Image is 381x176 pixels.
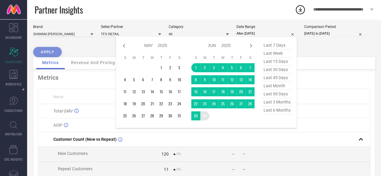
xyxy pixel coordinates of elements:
span: Customer Count (New vs Repeat) [53,137,117,142]
div: — [232,152,235,156]
td: Mon May 05 2025 [130,75,139,84]
td: Wed May 07 2025 [148,75,157,84]
td: Sat May 24 2025 [175,99,184,108]
td: Tue Jun 17 2025 [209,87,218,96]
div: Open download list [295,4,306,15]
td: Sat Jun 14 2025 [245,75,255,84]
span: last 6 months [262,106,292,114]
td: Fri May 23 2025 [166,99,175,108]
span: — [243,152,245,156]
td: Wed Jun 11 2025 [218,75,227,84]
td: Thu May 08 2025 [157,75,166,84]
span: New Customers [58,151,88,156]
span: SUGGESTIONS [5,108,23,113]
td: Wed Jun 18 2025 [218,87,227,96]
span: SCORECARDS [5,60,23,64]
span: last month [262,82,292,90]
th: Monday [130,55,139,60]
th: Saturday [175,55,184,60]
th: Monday [200,55,209,60]
span: — [243,167,245,171]
td: Thu Jun 26 2025 [227,99,236,108]
td: Sat Jun 21 2025 [245,87,255,96]
td: Fri Jun 13 2025 [236,75,245,84]
div: Seller/Partner [101,25,161,29]
span: AISP [53,123,62,128]
td: Sun Jun 22 2025 [191,99,200,108]
td: Thu May 15 2025 [157,87,166,96]
td: Tue Jun 03 2025 [209,63,218,72]
span: last 45 days [262,74,292,82]
td: Tue Jun 10 2025 [209,75,218,84]
td: Fri Jun 27 2025 [236,99,245,108]
span: last 90 days [262,90,292,98]
div: Category [169,25,229,29]
td: Sun Jun 29 2025 [191,111,200,120]
th: Saturday [245,55,255,60]
td: Sun May 04 2025 [120,75,130,84]
td: Wed May 28 2025 [148,111,157,120]
span: WORKSPACE [5,82,22,86]
td: Wed May 14 2025 [148,87,157,96]
span: 0% [176,152,181,156]
td: Sat May 31 2025 [175,111,184,120]
td: Mon Jun 23 2025 [200,99,209,108]
td: Thu Jun 05 2025 [227,63,236,72]
span: CDC INSIGHTS [4,157,23,162]
td: Sat Jun 28 2025 [245,99,255,108]
td: Fri May 16 2025 [166,87,175,96]
td: Thu May 29 2025 [157,111,166,120]
td: Thu May 01 2025 [157,63,166,72]
td: Sat May 17 2025 [175,87,184,96]
th: Wednesday [218,55,227,60]
td: Tue May 27 2025 [139,111,148,120]
td: Sun Jun 15 2025 [191,87,200,96]
td: Sun May 25 2025 [120,111,130,120]
th: Friday [236,55,245,60]
div: — [232,167,235,172]
div: Metrics [38,74,370,81]
span: last 30 days [262,66,292,74]
th: Sunday [191,55,200,60]
div: Brand [33,25,93,29]
th: Thursday [227,55,236,60]
div: Comparison Period [304,25,364,29]
th: Wednesday [148,55,157,60]
span: Partner Insights [35,4,83,16]
td: Mon Jun 09 2025 [200,75,209,84]
th: Friday [166,55,175,60]
div: Date Range [236,25,297,29]
span: last 15 days [262,57,292,66]
span: 0% [176,167,181,171]
td: Fri May 30 2025 [166,111,175,120]
td: Mon May 12 2025 [130,87,139,96]
td: Fri Jun 20 2025 [236,87,245,96]
td: Wed May 21 2025 [148,99,157,108]
span: last 3 months [262,98,292,106]
td: Thu Jun 19 2025 [227,87,236,96]
td: Wed Jun 25 2025 [218,99,227,108]
span: Repeat Customers [58,166,92,171]
td: Sat May 03 2025 [175,63,184,72]
td: Tue May 13 2025 [139,87,148,96]
span: Name [53,95,63,99]
td: Mon Jun 02 2025 [200,63,209,72]
td: Tue Jun 24 2025 [209,99,218,108]
td: Sun May 18 2025 [120,99,130,108]
td: Fri May 09 2025 [166,75,175,84]
th: Tuesday [209,55,218,60]
td: Sat May 10 2025 [175,75,184,84]
td: Sun May 11 2025 [120,87,130,96]
td: Fri Jun 06 2025 [236,63,245,72]
div: 120 [161,152,169,156]
th: Sunday [120,55,130,60]
span: DASHBOARD [5,35,22,40]
td: Mon May 26 2025 [130,111,139,120]
span: Total GMV [53,109,73,113]
div: Next month [247,42,255,49]
td: Mon May 19 2025 [130,99,139,108]
span: Revenue And Pricing [71,60,115,65]
td: Sun Jun 01 2025 [191,63,200,72]
span: last week [262,49,292,57]
td: Fri May 02 2025 [166,63,175,72]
